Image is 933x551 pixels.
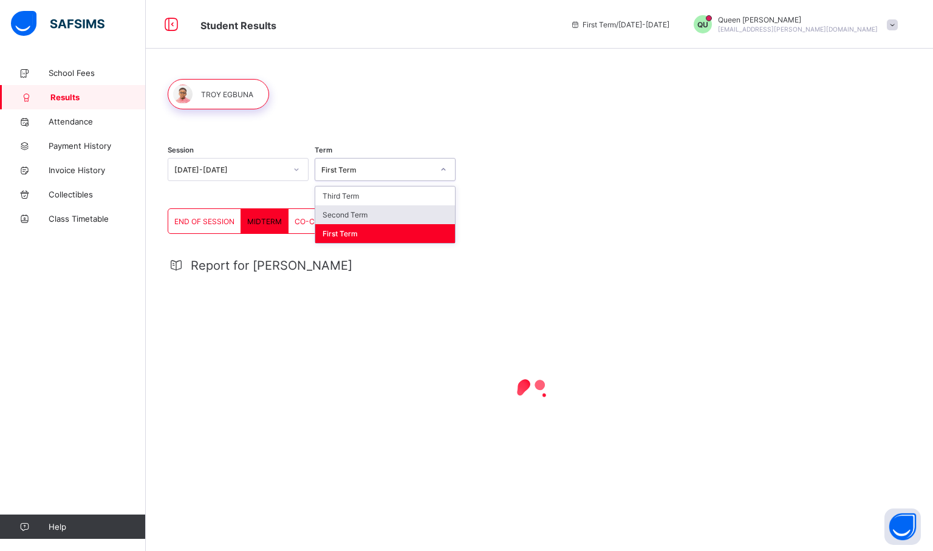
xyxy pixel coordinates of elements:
[200,19,276,32] span: Student Results
[191,258,352,273] span: Report for [PERSON_NAME]
[315,224,455,243] div: First Term
[315,187,455,205] div: Third Term
[718,15,878,24] span: Queen [PERSON_NAME]
[247,217,282,226] span: MIDTERM
[11,11,104,36] img: safsims
[49,68,146,78] span: School Fees
[49,190,146,199] span: Collectibles
[697,20,708,29] span: QU
[49,522,145,532] span: Help
[295,217,388,226] span: CO-CURRICULAR REPORT
[49,165,146,175] span: Invoice History
[168,146,194,154] span: Session
[315,146,332,154] span: Term
[570,20,669,29] span: session/term information
[682,15,904,33] div: QueenEgbuna
[718,26,878,33] span: [EMAIL_ADDRESS][PERSON_NAME][DOMAIN_NAME]
[49,141,146,151] span: Payment History
[49,214,146,224] span: Class Timetable
[174,217,234,226] span: END OF SESSION
[321,165,433,174] div: First Term
[49,117,146,126] span: Attendance
[174,165,286,174] div: [DATE]-[DATE]
[50,92,146,102] span: Results
[884,508,921,545] button: Open asap
[315,205,455,224] div: Second Term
